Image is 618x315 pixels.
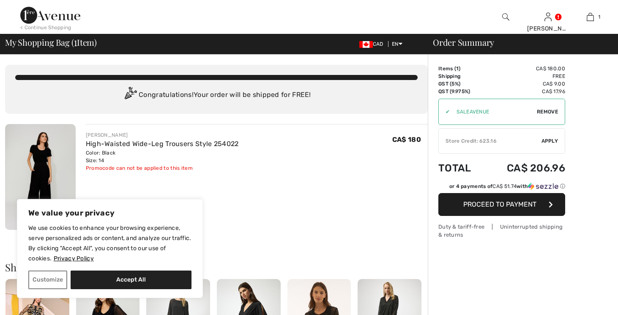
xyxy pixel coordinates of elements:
td: CA$ 206.96 [484,154,565,182]
span: Apply [541,137,558,145]
td: CA$ 180.00 [484,65,565,72]
div: Promocode can not be applied to this item [86,164,239,172]
span: My Shopping Bag ( Item) [5,38,97,47]
td: Items ( ) [438,65,484,72]
div: Order Summary [423,38,613,47]
a: 1 [569,12,611,22]
div: Congratulations! Your order will be shipped for FREE! [15,87,418,104]
td: CA$ 17.96 [484,88,565,95]
span: CA$ 51.74 [492,183,517,189]
div: < Continue Shopping [20,24,71,31]
div: Duty & tariff-free | Uninterrupted shipping & returns [438,223,565,239]
div: Store Credit: 623.16 [439,137,541,145]
td: GST (5%) [438,80,484,88]
img: Sezzle [528,182,558,190]
button: Customize [28,271,67,289]
img: Congratulation2.svg [122,87,139,104]
div: Color: Black Size: 14 [86,149,239,164]
img: My Info [544,12,552,22]
a: High-Waisted Wide-Leg Trousers Style 254022 [86,140,239,148]
td: Free [484,72,565,80]
span: 1 [598,13,600,21]
span: 1 [74,36,77,47]
span: CA$ 180 [392,135,421,144]
div: We value your privacy [17,199,203,298]
img: 1ère Avenue [20,7,80,24]
td: CA$ 9.00 [484,80,565,88]
div: ✔ [439,108,450,116]
img: Canadian Dollar [359,41,373,48]
div: or 4 payments of with [449,182,565,190]
div: [PERSON_NAME] [86,131,239,139]
td: QST (9.975%) [438,88,484,95]
span: Proceed to Payment [463,200,536,208]
img: High-Waisted Wide-Leg Trousers Style 254022 [5,124,76,230]
input: Promo code [450,99,537,124]
p: We value your privacy [28,208,191,218]
img: My Bag [587,12,594,22]
button: Accept All [71,271,191,289]
span: 1 [456,66,459,72]
span: CAD [359,41,387,47]
h2: Shoppers also bought [5,262,428,272]
a: Sign In [544,13,552,21]
a: Privacy Policy [53,254,94,262]
div: or 4 payments ofCA$ 51.74withSezzle Click to learn more about Sezzle [438,182,565,193]
span: Remove [537,108,558,116]
td: Total [438,154,484,182]
img: search the website [502,12,509,22]
div: [PERSON_NAME] [527,24,569,33]
p: We use cookies to enhance your browsing experience, serve personalized ads or content, and analyz... [28,223,191,264]
td: Shipping [438,72,484,80]
button: Proceed to Payment [438,193,565,216]
span: EN [392,41,402,47]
